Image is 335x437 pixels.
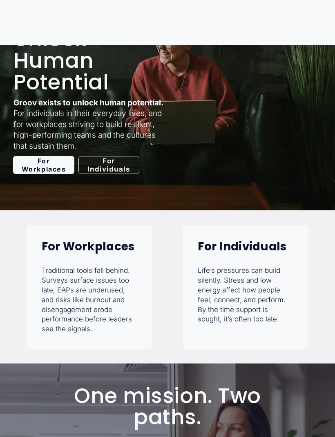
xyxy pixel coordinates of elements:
[198,239,286,254] strong: For Individuals
[13,98,165,152] p: For individuals in their everyday lives, and for workplaces striving to build resilient, high-per...
[42,239,135,254] strong: For Workplaces
[42,266,137,334] p: Traditional tools fall behind. Surveys surface issues too late, EAPs are underused, and risks lik...
[52,385,283,428] h1: One mission. Two paths.
[13,156,75,174] a: For Workplaces
[78,156,139,174] a: For Individuals
[13,98,163,107] strong: Groov exists to unlock human potential.
[13,28,165,93] h1: Unlock Human Potential
[198,266,293,324] p: Life’s pressures can build silently. Stress and low energy affect how people feel, connect, and p...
